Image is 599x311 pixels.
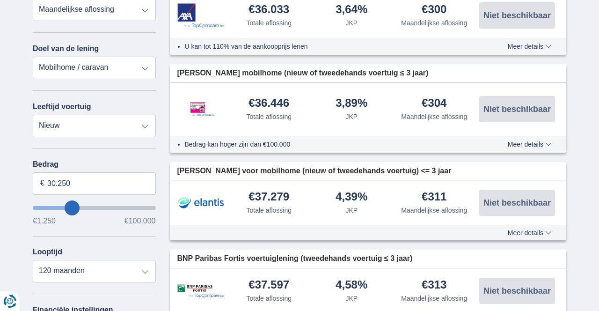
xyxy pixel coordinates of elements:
div: Maandelijkse aflossing [401,18,467,28]
div: Totale aflossing [246,112,292,121]
span: [PERSON_NAME] voor mobilhome (nieuw of tweedehands voertuig) <= 3 jaar [177,166,452,177]
span: Meer details [508,43,552,50]
span: €1.250 [33,217,56,225]
div: €36.033 [248,4,289,16]
label: Doel van de lening [33,44,99,53]
img: product.pl.alt Axa Bank [177,3,224,28]
div: Totale aflossing [246,294,292,303]
div: Maandelijkse aflossing [401,206,467,215]
label: Bedrag [33,160,156,169]
button: Meer details [501,141,559,148]
img: product.pl.alt BNP Paribas Fortis [177,284,224,298]
img: product.pl.alt Elantis [177,191,224,215]
div: Totale aflossing [246,18,292,28]
div: 3,64% [336,4,367,16]
li: U kan tot 110% van de aankoopprijs lenen [185,42,474,51]
span: Niet beschikbaar [483,199,551,207]
span: Niet beschikbaar [483,287,551,295]
div: €300 [422,4,446,16]
span: Meer details [508,230,552,236]
div: 3,89% [336,97,367,110]
div: €37.279 [248,191,289,204]
label: Looptijd [33,248,62,256]
button: Niet beschikbaar [479,2,555,29]
div: Maandelijkse aflossing [401,294,467,303]
button: Niet beschikbaar [479,190,555,216]
div: €36.446 [248,97,289,110]
div: JKP [345,112,358,121]
img: product.pl.alt Leemans Kredieten [177,92,224,126]
span: Niet beschikbaar [483,11,551,20]
div: JKP [345,294,358,303]
label: Leeftijd voertuig [33,103,91,111]
div: JKP [345,206,358,215]
div: €304 [422,97,446,110]
div: 4,58% [336,279,367,292]
input: wantToBorrow [33,206,156,210]
div: €313 [422,279,446,292]
div: JKP [345,18,358,28]
li: Bedrag kan hoger zijn dan €100.000 [185,140,474,149]
div: €37.597 [248,279,289,292]
span: BNP Paribas Fortis voertuiglening (tweedehands voertuig ≤ 3 jaar) [177,253,413,264]
button: Meer details [501,43,559,50]
div: €311 [422,191,446,204]
button: Meer details [501,229,559,237]
button: Niet beschikbaar [479,278,555,304]
div: Maandelijkse aflossing [401,112,467,121]
span: Meer details [508,141,552,148]
span: €100.000 [124,217,156,225]
span: [PERSON_NAME] mobilhome (nieuw of tweedehands voertuig ≤ 3 jaar) [177,68,429,79]
span: € [40,178,44,189]
div: Totale aflossing [246,206,292,215]
span: Niet beschikbaar [483,105,551,113]
div: 4,39% [336,191,367,204]
button: Niet beschikbaar [479,96,555,122]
